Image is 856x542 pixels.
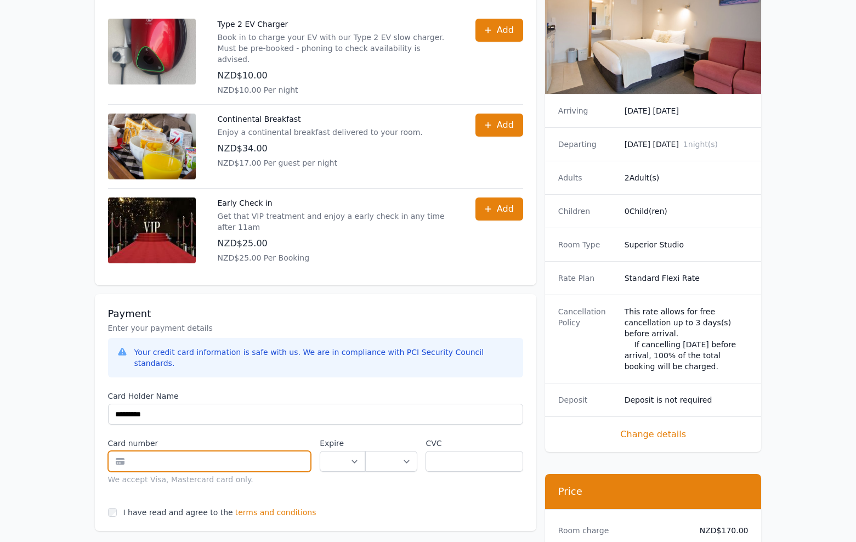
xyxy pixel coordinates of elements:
[134,347,514,369] div: Your credit card information is safe with us. We are in compliance with PCI Security Council stan...
[497,118,514,132] span: Add
[218,197,453,208] p: Early Check in
[108,114,196,179] img: Continental Breakfast
[218,114,423,125] p: Continental Breakfast
[625,239,749,250] dd: Superior Studio
[683,140,718,149] span: 1 night(s)
[218,252,453,263] p: NZD$25.00 Per Booking
[558,306,616,372] dt: Cancellation Policy
[365,438,417,449] label: .
[218,157,423,168] p: NZD$17.00 Per guest per night
[558,273,616,284] dt: Rate Plan
[108,438,311,449] label: Card number
[218,127,423,138] p: Enjoy a continental breakfast delivered to your room.
[691,525,749,536] dd: NZD$170.00
[218,237,453,250] p: NZD$25.00
[625,139,749,150] dd: [DATE] [DATE]
[625,206,749,217] dd: 0 Child(ren)
[558,172,616,183] dt: Adults
[123,508,233,517] label: I have read and agree to the
[625,394,749,405] dd: Deposit is not required
[558,206,616,217] dt: Children
[558,525,682,536] dt: Room charge
[108,197,196,263] img: Early Check in
[625,105,749,116] dd: [DATE] [DATE]
[108,391,523,402] label: Card Holder Name
[218,69,453,82] p: NZD$10.00
[475,197,523,221] button: Add
[320,438,365,449] label: Expire
[558,139,616,150] dt: Departing
[108,19,196,84] img: Type 2 EV Charger
[218,32,453,65] p: Book in to charge your EV with our Type 2 EV slow charger. Must be pre-booked - phoning to check ...
[625,306,749,372] div: This rate allows for free cancellation up to 3 days(s) before arrival. If cancelling [DATE] befor...
[218,142,423,155] p: NZD$34.00
[558,428,749,441] span: Change details
[558,485,749,498] h3: Price
[625,172,749,183] dd: 2 Adult(s)
[218,211,453,233] p: Get that VIP treatment and enjoy a early check in any time after 11am
[497,24,514,37] span: Add
[108,307,523,320] h3: Payment
[426,438,523,449] label: CVC
[497,202,514,216] span: Add
[625,273,749,284] dd: Standard Flexi Rate
[108,323,523,334] p: Enter your payment details
[558,105,616,116] dt: Arriving
[108,474,311,485] div: We accept Visa, Mastercard card only.
[235,507,316,518] span: terms and conditions
[475,114,523,137] button: Add
[558,394,616,405] dt: Deposit
[475,19,523,42] button: Add
[558,239,616,250] dt: Room Type
[218,84,453,95] p: NZD$10.00 Per night
[218,19,453,30] p: Type 2 EV Charger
